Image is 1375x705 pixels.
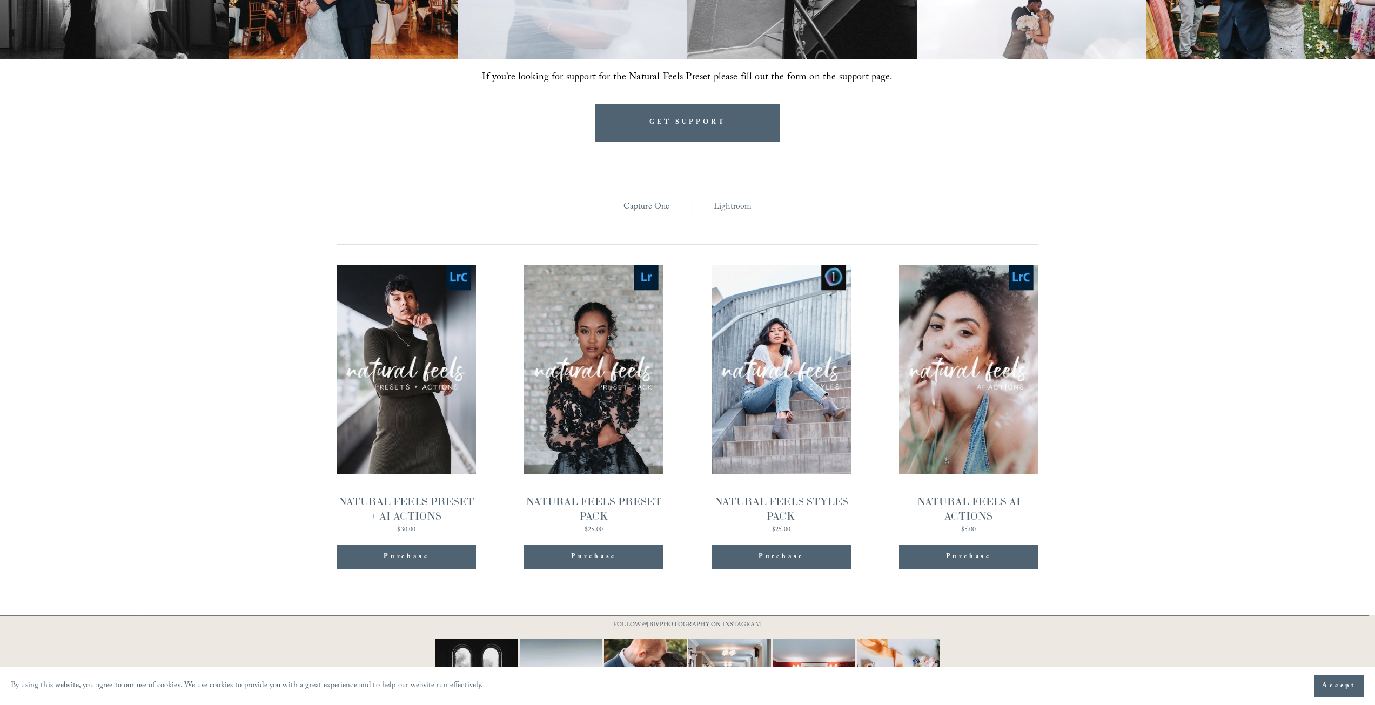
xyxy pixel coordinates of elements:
div: Purchase [384,552,429,562]
div: Purchase [899,545,1038,569]
a: Terms of Service [341,664,467,681]
a: NATURAL FEELS PRESET + AI ACTIONS [337,265,476,533]
span: If you’re looking for support for the Natural Feels Preset please fill out the form on the suppor... [482,70,893,86]
div: Purchase [759,552,804,562]
a: NATURAL FEELS STYLES PACK [712,265,851,533]
a: NATURAL FEELS PRESET PACK [524,265,663,533]
div: Purchase [571,552,616,562]
a: GET SUPPORT [595,104,780,142]
span: Accept [1322,681,1356,691]
div: $25.00 [712,527,851,533]
button: Accept [1314,675,1364,697]
div: $5.00 [899,527,1038,533]
a: Lightroom [714,199,752,216]
div: Purchase [712,545,851,569]
a: Capture One [623,199,670,216]
span: | [690,199,693,216]
div: $30.00 [337,527,476,533]
div: NATURAL FEELS STYLES PACK [712,494,851,523]
div: Purchase [337,545,476,569]
div: NATURAL FEELS PRESET PACK [524,494,663,523]
div: $25.00 [524,527,663,533]
div: NATURAL FEELS AI ACTIONS [899,494,1038,523]
div: NATURAL FEELS PRESET + AI ACTIONS [337,494,476,523]
p: By using this website, you agree to our use of cookies. We use cookies to provide you with a grea... [11,679,484,694]
p: FOLLOW @JBIVPHOTOGRAPHY ON INSTAGRAM [593,620,782,632]
a: Privacy Policy [971,664,1065,681]
a: NATURAL FEELS AI ACTIONS [899,265,1038,533]
div: Purchase [524,545,663,569]
div: Purchase [946,552,991,562]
